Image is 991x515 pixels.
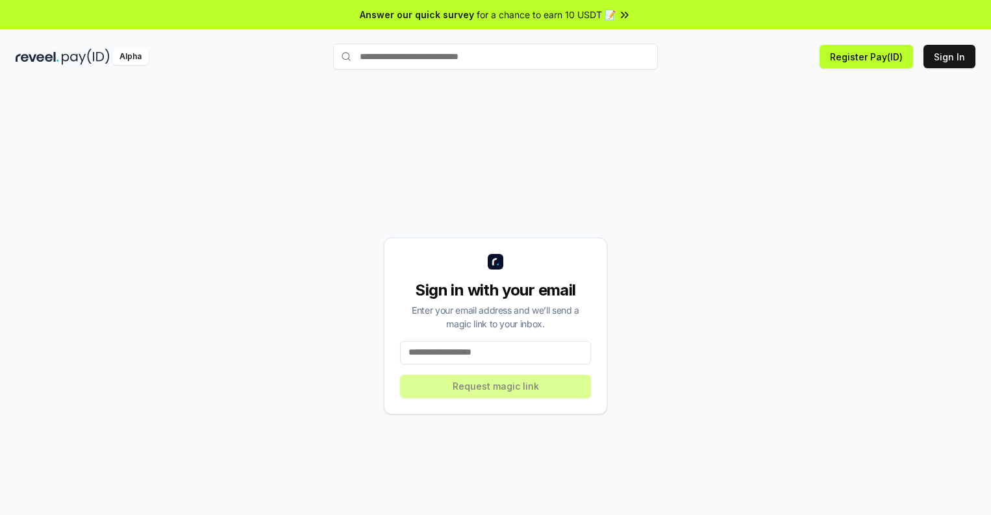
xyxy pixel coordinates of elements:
button: Register Pay(ID) [820,45,913,68]
div: Alpha [112,49,149,65]
div: Enter your email address and we’ll send a magic link to your inbox. [400,303,591,331]
span: for a chance to earn 10 USDT 📝 [477,8,616,21]
img: pay_id [62,49,110,65]
div: Sign in with your email [400,280,591,301]
img: logo_small [488,254,503,270]
img: reveel_dark [16,49,59,65]
button: Sign In [923,45,975,68]
span: Answer our quick survey [360,8,474,21]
